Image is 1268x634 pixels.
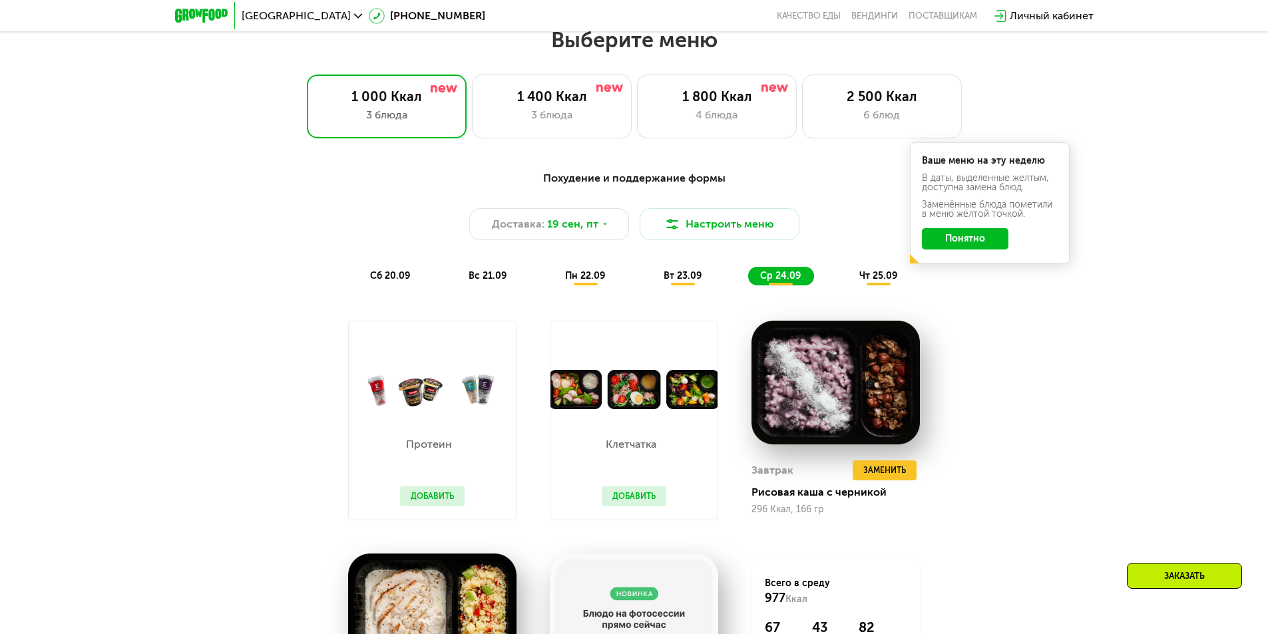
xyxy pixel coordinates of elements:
[242,11,351,21] span: [GEOGRAPHIC_DATA]
[751,504,920,515] div: 296 Ккал, 166 гр
[922,156,1058,166] div: Ваше меню на эту неделю
[469,270,507,281] span: вс 21.09
[602,486,666,506] button: Добавить
[1127,563,1242,589] div: Заказать
[922,200,1058,219] div: Заменённые блюда пометили в меню жёлтой точкой.
[602,439,660,450] p: Клетчатка
[853,460,917,480] button: Заменить
[400,486,465,506] button: Добавить
[760,270,801,281] span: ср 24.09
[1010,8,1094,24] div: Личный кабинет
[370,270,410,281] span: сб 20.09
[751,486,931,499] div: Рисовая каша с черникой
[922,228,1008,249] button: Понятно
[859,270,897,281] span: чт 25.09
[816,107,948,123] div: 6 блюд
[547,216,598,232] span: 19 сен, пт
[321,107,453,123] div: 3 блюда
[240,170,1028,187] div: Похудение и поддержание формы
[751,460,793,480] div: Завтрак
[765,577,907,606] div: Всего в среду
[664,270,702,281] span: вт 23.09
[486,88,618,104] div: 1 400 Ккал
[765,591,785,605] span: 977
[565,270,605,281] span: пн 22.09
[785,593,807,605] span: Ккал
[43,27,1225,53] h2: Выберите меню
[492,216,544,232] span: Доставка:
[777,11,841,21] a: Качество еды
[486,107,618,123] div: 3 блюда
[851,11,898,21] a: Вендинги
[816,88,948,104] div: 2 500 Ккал
[369,8,485,24] a: [PHONE_NUMBER]
[400,439,458,450] p: Протеин
[651,88,783,104] div: 1 800 Ккал
[909,11,977,21] div: поставщикам
[863,464,906,477] span: Заменить
[922,174,1058,192] div: В даты, выделенные желтым, доступна замена блюд.
[321,88,453,104] div: 1 000 Ккал
[651,107,783,123] div: 4 блюда
[640,208,799,240] button: Настроить меню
